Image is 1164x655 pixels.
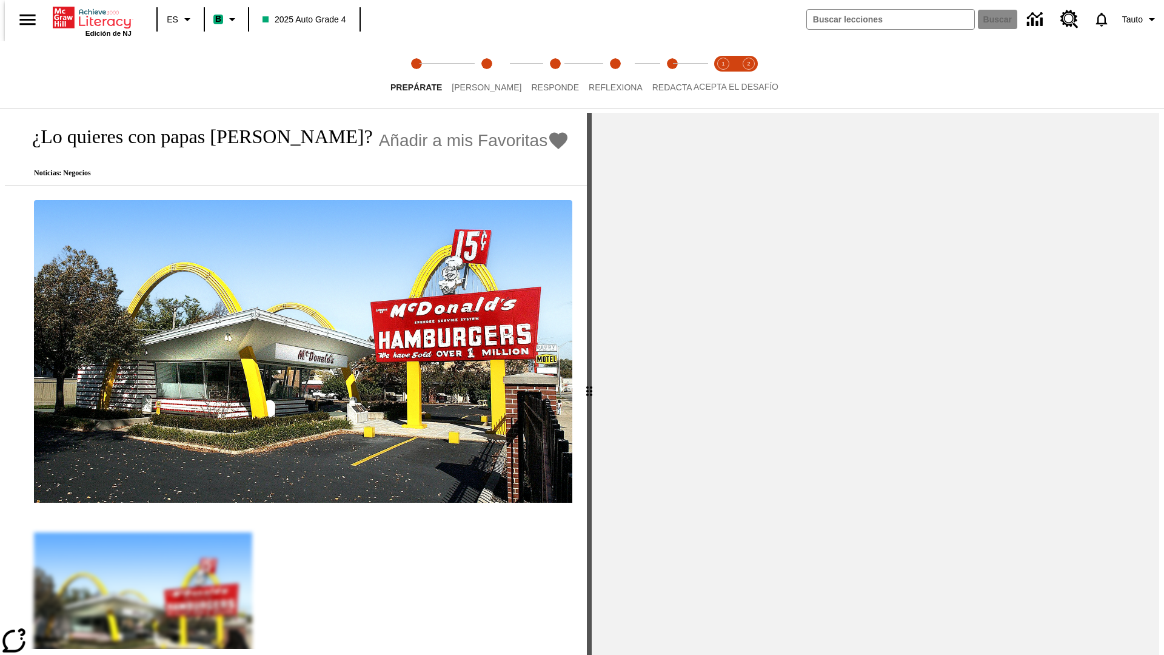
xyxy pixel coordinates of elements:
[10,2,45,38] button: Abrir el menú lateral
[747,61,750,67] text: 2
[807,10,974,29] input: Buscar campo
[1053,3,1086,36] a: Centro de recursos, Se abrirá en una pestaña nueva.
[379,131,548,150] span: Añadir a mis Favoritas
[452,82,521,92] span: [PERSON_NAME]
[721,61,724,67] text: 1
[442,41,531,108] button: Lee step 2 of 5
[1122,13,1143,26] span: Tauto
[5,113,587,649] div: reading
[19,126,373,148] h1: ¿Lo quieres con papas [PERSON_NAME]?
[53,4,132,37] div: Portada
[579,41,652,108] button: Reflexiona step 4 of 5
[592,113,1159,655] div: activity
[706,41,741,108] button: Acepta el desafío lee step 1 of 2
[379,130,570,151] button: Añadir a mis Favoritas - ¿Lo quieres con papas fritas?
[521,41,589,108] button: Responde step 3 of 5
[215,12,221,27] span: B
[531,82,579,92] span: Responde
[34,200,572,503] img: Uno de los primeros locales de McDonald's, con el icónico letrero rojo y los arcos amarillos.
[19,169,569,178] p: Noticias: Negocios
[209,8,244,30] button: Boost El color de la clase es verde menta. Cambiar el color de la clase.
[731,41,766,108] button: Acepta el desafío contesta step 2 of 2
[694,82,778,92] span: ACEPTA EL DESAFÍO
[643,41,702,108] button: Redacta step 5 of 5
[161,8,200,30] button: Lenguaje: ES, Selecciona un idioma
[85,30,132,37] span: Edición de NJ
[652,82,692,92] span: Redacta
[390,82,442,92] span: Prepárate
[1020,3,1053,36] a: Centro de información
[587,113,592,655] div: Pulsa la tecla de intro o la barra espaciadora y luego presiona las flechas de derecha e izquierd...
[1117,8,1164,30] button: Perfil/Configuración
[381,41,452,108] button: Prepárate step 1 of 5
[167,13,178,26] span: ES
[263,13,346,26] span: 2025 Auto Grade 4
[1086,4,1117,35] a: Notificaciones
[589,82,643,92] span: Reflexiona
